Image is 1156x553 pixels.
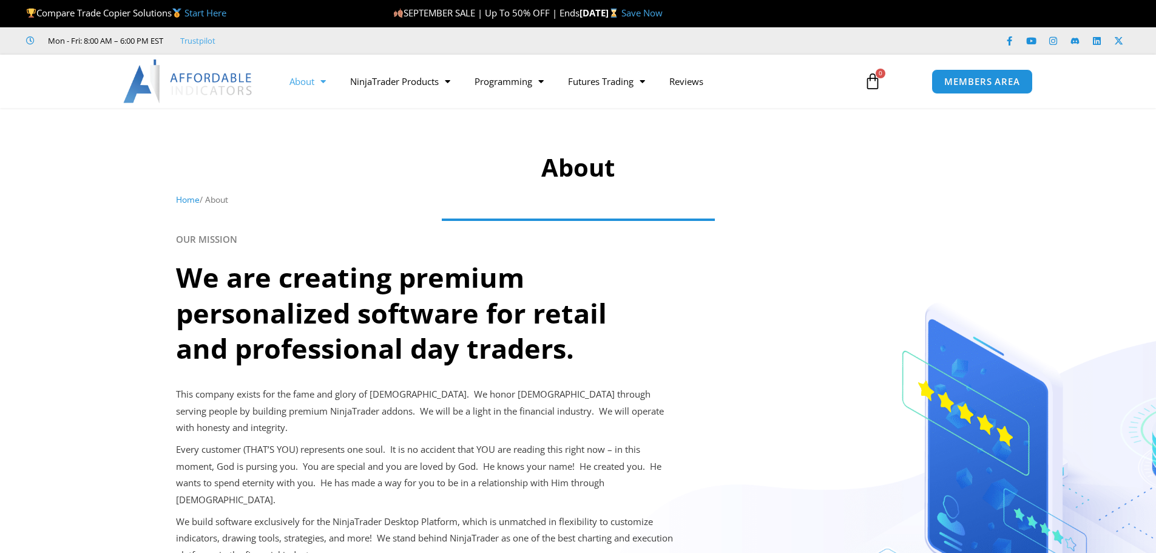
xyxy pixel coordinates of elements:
[394,8,403,18] img: 🍂
[338,67,462,95] a: NinjaTrader Products
[846,64,899,99] a: 0
[609,8,618,18] img: ⌛
[45,33,163,48] span: Mon - Fri: 8:00 AM – 6:00 PM EST
[944,77,1020,86] span: MEMBERS AREA
[172,8,181,18] img: 🥇
[176,234,980,245] h6: OUR MISSION
[26,7,226,19] span: Compare Trade Copier Solutions
[931,69,1033,94] a: MEMBERS AREA
[176,386,677,437] p: This company exists for the fame and glory of [DEMOGRAPHIC_DATA]. We honor [DEMOGRAPHIC_DATA] thr...
[27,8,36,18] img: 🏆
[621,7,663,19] a: Save Now
[393,7,580,19] span: SEPTEMBER SALE | Up To 50% OFF | Ends
[180,33,215,48] a: Trustpilot
[657,67,715,95] a: Reviews
[123,59,254,103] img: LogoAI | Affordable Indicators – NinjaTrader
[277,67,338,95] a: About
[556,67,657,95] a: Futures Trading
[176,151,980,185] h1: About
[876,69,885,78] span: 0
[176,194,200,205] a: Home
[277,67,850,95] nav: Menu
[176,260,658,367] h2: We are creating premium personalized software for retail and professional day traders.
[176,192,980,208] nav: Breadcrumb
[462,67,556,95] a: Programming
[176,441,677,509] p: Every customer (THAT’S YOU) represents one soul. It is no accident that YOU are reading this righ...
[580,7,621,19] strong: [DATE]
[184,7,226,19] a: Start Here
